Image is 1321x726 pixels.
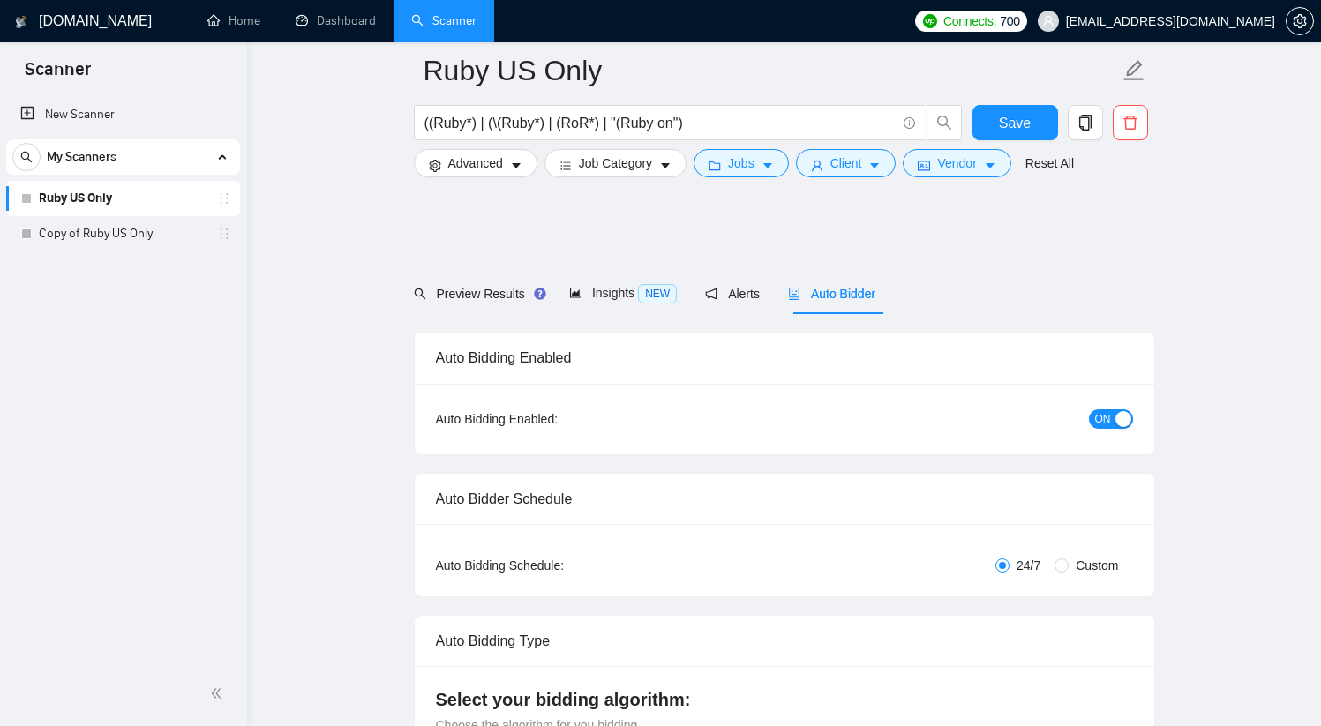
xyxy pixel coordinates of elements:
[414,287,541,301] span: Preview Results
[544,149,687,177] button: barsJob Categorycaret-down
[1069,556,1125,575] span: Custom
[569,287,582,299] span: area-chart
[796,149,897,177] button: userClientcaret-down
[20,97,226,132] a: New Scanner
[788,288,800,300] span: robot
[1286,7,1314,35] button: setting
[937,153,976,173] span: Vendor
[659,159,672,172] span: caret-down
[923,14,937,28] img: upwork-logo.png
[510,159,522,172] span: caret-down
[694,149,789,177] button: folderJobscaret-down
[411,13,477,28] a: searchScanner
[532,286,548,302] div: Tooltip anchor
[943,11,996,31] span: Connects:
[927,115,961,131] span: search
[999,112,1031,134] span: Save
[868,159,881,172] span: caret-down
[414,288,426,300] span: search
[984,159,996,172] span: caret-down
[904,117,915,129] span: info-circle
[424,112,896,134] input: Search Freelance Jobs...
[638,284,677,303] span: NEW
[429,159,441,172] span: setting
[1069,115,1102,131] span: copy
[1025,153,1074,173] a: Reset All
[705,288,717,300] span: notification
[6,97,240,132] li: New Scanner
[1114,115,1147,131] span: delete
[972,105,1058,140] button: Save
[569,286,677,300] span: Insights
[903,149,1010,177] button: idcardVendorcaret-down
[927,105,962,140] button: search
[811,159,823,172] span: user
[436,616,1133,666] div: Auto Bidding Type
[1068,105,1103,140] button: copy
[1113,105,1148,140] button: delete
[579,153,652,173] span: Job Category
[436,333,1133,383] div: Auto Bidding Enabled
[830,153,862,173] span: Client
[1286,14,1314,28] a: setting
[436,556,668,575] div: Auto Bidding Schedule:
[1122,59,1145,82] span: edit
[788,287,875,301] span: Auto Bidder
[39,181,206,216] a: Ruby US Only
[1095,409,1111,429] span: ON
[414,149,537,177] button: settingAdvancedcaret-down
[728,153,754,173] span: Jobs
[210,685,228,702] span: double-left
[705,287,760,301] span: Alerts
[436,474,1133,524] div: Auto Bidder Schedule
[709,159,721,172] span: folder
[1287,14,1313,28] span: setting
[207,13,260,28] a: homeHome
[448,153,503,173] span: Advanced
[436,687,1133,712] h4: Select your bidding algorithm:
[762,159,774,172] span: caret-down
[11,56,105,94] span: Scanner
[559,159,572,172] span: bars
[47,139,116,175] span: My Scanners
[424,49,1119,93] input: Scanner name...
[918,159,930,172] span: idcard
[12,143,41,171] button: search
[296,13,376,28] a: dashboardDashboard
[217,191,231,206] span: holder
[6,139,240,251] li: My Scanners
[1042,15,1055,27] span: user
[217,227,231,241] span: holder
[1261,666,1303,708] iframe: Intercom live chat
[1000,11,1019,31] span: 700
[1010,556,1047,575] span: 24/7
[436,409,668,429] div: Auto Bidding Enabled:
[15,8,27,36] img: logo
[39,216,206,251] a: Copy of Ruby US Only
[13,151,40,163] span: search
